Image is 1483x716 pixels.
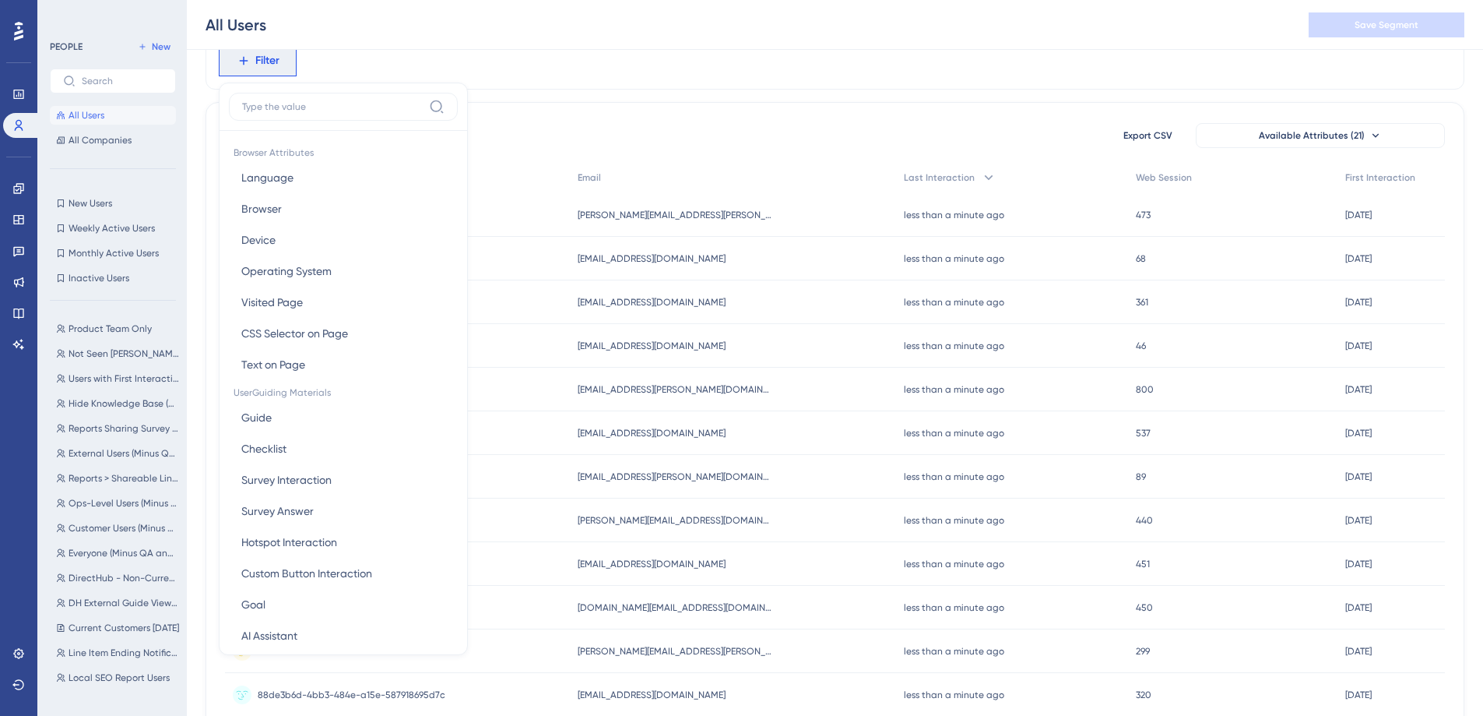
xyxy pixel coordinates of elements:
[69,672,170,684] span: Local SEO Report Users
[241,439,286,458] span: Checklist
[69,134,132,146] span: All Companies
[229,402,458,433] button: Guide
[69,522,179,534] span: Customer Users (Minus QA)
[904,690,1004,700] time: less than a minute ago
[69,572,179,584] span: DirectHub - Non-Current Customers [DATE] (Minus Internal Users)
[241,471,332,489] span: Survey Interaction
[904,646,1004,657] time: less than a minute ago
[69,397,179,410] span: Hide Knowledge Base (Academy) Users
[241,262,332,280] span: Operating System
[152,41,170,53] span: New
[241,293,303,312] span: Visited Page
[241,502,314,520] span: Survey Answer
[50,644,185,662] button: Line Item Ending Notifications - Guide is Seen
[69,447,179,460] span: External Users (Minus QA and Customers)
[1136,645,1150,658] span: 299
[69,597,179,609] span: DH External Guide Viewers
[578,645,772,658] span: [PERSON_NAME][EMAIL_ADDRESS][PERSON_NAME][DOMAIN_NAME]
[50,369,185,388] button: Users with First Interaction More than [DATE] (Minus QA)
[69,247,159,259] span: Monthly Active Users
[1345,690,1372,700] time: [DATE]
[69,347,179,360] span: Not Seen [PERSON_NAME] Guide #1
[69,272,129,284] span: Inactive Users
[50,619,185,637] button: Current Customers [DATE]
[241,564,372,583] span: Custom Button Interaction
[229,527,458,558] button: Hotspot Interaction
[1136,689,1151,701] span: 320
[229,318,458,349] button: CSS Selector on Page
[1309,12,1464,37] button: Save Segment
[50,519,185,538] button: Customer Users (Minus QA)
[229,496,458,527] button: Survey Answer
[229,558,458,589] button: Custom Button Interaction
[229,380,458,402] span: UserGuiding Materials
[69,647,179,659] span: Line Item Ending Notifications - Guide is Seen
[241,408,272,427] span: Guide
[229,589,458,620] button: Goal
[206,14,266,36] div: All Users
[50,194,176,213] button: New Users
[229,349,458,380] button: Text on Page
[50,394,185,413] button: Hide Knowledge Base (Academy) Users
[50,106,176,125] button: All Users
[229,464,458,496] button: Survey Interaction
[50,244,176,263] button: Monthly Active Users
[69,323,152,335] span: Product Team Only
[229,140,458,162] span: Browser Attributes
[241,168,293,187] span: Language
[50,544,185,563] button: Everyone (Minus QA and Customer Users)
[241,533,337,552] span: Hotspot Interaction
[229,193,458,224] button: Browser
[578,689,726,701] span: [EMAIL_ADDRESS][DOMAIN_NAME]
[229,162,458,193] button: Language
[69,472,179,485] span: Reports > Shareable Link Modal Users
[258,689,445,701] span: 88de3b6d-4bb3-484e-a15e-587918695d7c
[50,494,185,513] button: Ops-Level Users (Minus QA)
[229,433,458,464] button: Checklist
[1345,646,1372,657] time: [DATE]
[82,76,163,86] input: Search
[69,622,179,634] span: Current Customers [DATE]
[241,355,305,374] span: Text on Page
[229,620,458,651] button: AI Assistant
[132,37,176,56] button: New
[241,626,297,645] span: AI Assistant
[1355,19,1418,31] span: Save Segment
[50,319,185,338] button: Product Team Only
[50,344,185,363] button: Not Seen [PERSON_NAME] Guide #1
[50,569,185,587] button: DirectHub - Non-Current Customers [DATE] (Minus Internal Users)
[242,101,423,113] input: Type the value
[241,231,276,249] span: Device
[50,269,176,287] button: Inactive Users
[69,222,155,235] span: Weekly Active Users
[229,287,458,318] button: Visited Page
[50,419,185,438] button: Reports Sharing Survey Non-Viewers (External Only)
[50,131,176,150] button: All Companies
[50,41,83,53] div: PEOPLE
[50,219,176,238] button: Weekly Active Users
[69,109,104,122] span: All Users
[50,469,185,488] button: Reports > Shareable Link Modal Users
[69,422,179,435] span: Reports Sharing Survey Non-Viewers (External Only)
[229,224,458,256] button: Device
[241,199,282,218] span: Browser
[50,594,185,612] button: DH External Guide Viewers
[241,324,348,343] span: CSS Selector on Page
[50,668,185,687] button: Local SEO Report Users
[69,197,112,210] span: New Users
[69,497,179,510] span: Ops-Level Users (Minus QA)
[69,547,179,559] span: Everyone (Minus QA and Customer Users)
[241,595,265,614] span: Goal
[50,444,185,463] button: External Users (Minus QA and Customers)
[69,372,179,385] span: Users with First Interaction More than [DATE] (Minus QA)
[229,256,458,287] button: Operating System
